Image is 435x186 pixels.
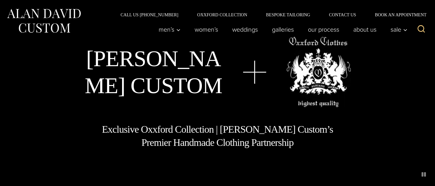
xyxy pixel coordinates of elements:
[414,22,429,37] button: View Search Form
[257,13,320,17] a: Bespoke Tailoring
[152,23,411,36] nav: Primary Navigation
[320,13,366,17] a: Contact Us
[111,13,188,17] a: Call Us [PHONE_NUMBER]
[391,26,407,33] span: Sale
[366,13,429,17] a: Book an Appointment
[286,37,351,107] img: oxxford clothes, highest quality
[111,13,429,17] nav: Secondary Navigation
[225,23,265,36] a: weddings
[301,23,346,36] a: Our Process
[84,45,223,99] h1: [PERSON_NAME] Custom
[6,7,81,35] img: Alan David Custom
[188,13,257,17] a: Oxxford Collection
[265,23,301,36] a: Galleries
[159,26,181,33] span: Men’s
[188,23,225,36] a: Women’s
[395,167,429,183] iframe: Opens a widget where you can chat to one of our agents
[346,23,384,36] a: About Us
[101,123,334,149] h1: Exclusive Oxxford Collection | [PERSON_NAME] Custom’s Premier Handmade Clothing Partnership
